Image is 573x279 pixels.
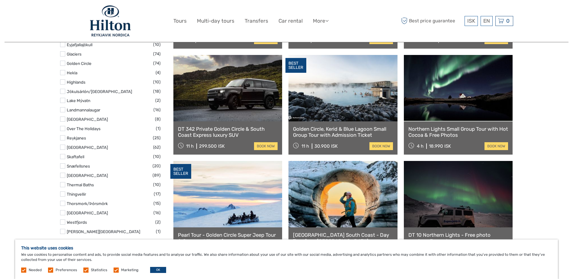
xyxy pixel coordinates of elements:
label: Preferences [56,268,77,273]
span: (74) [153,60,161,67]
a: Golden Circle [67,61,92,66]
span: (20) [153,162,161,169]
span: (4) [156,69,161,76]
a: Northern Lights Small Group Tour with Hot Cocoa & Free Photos [408,126,508,138]
a: Car rental [278,17,303,25]
span: (89) [153,172,161,179]
div: BEST SELLER [170,164,191,179]
span: 0 [505,18,510,24]
div: 21.000 ISK [314,37,336,43]
a: Thorsmork/Þórsmörk [67,201,108,206]
a: Jökulsárlón/[GEOGRAPHIC_DATA] [67,89,132,94]
div: We use cookies to personalise content and ads, to provide social media features and to analyse ou... [15,239,558,279]
span: (62) [153,144,161,151]
a: [GEOGRAPHIC_DATA] [67,145,108,150]
span: 9 h [186,37,193,43]
p: We're away right now. Please check back later! [8,11,68,15]
a: DT 342 Private Golden Circle & South Coast Express luxury SUV [178,126,278,138]
a: Reykjanes [67,136,86,140]
a: book now [484,142,508,150]
span: ISK [467,18,475,24]
a: DT 10 Northern Lights - Free photo service - Free retry [408,232,508,244]
span: 11 h [301,143,309,149]
a: Eyjafjallajökull [67,42,92,47]
a: Over The Holidays [67,126,101,131]
span: 4 h [301,37,308,43]
span: 4 h [417,143,423,149]
span: (2) [155,97,161,104]
div: BEST SELLER [285,58,306,73]
div: 13.990 ISK [441,37,463,43]
span: 3 h 30 m [417,37,436,43]
a: Tours [173,17,187,25]
a: Skaftafell [67,154,84,159]
span: (74) [153,50,161,57]
span: (10) [153,153,161,160]
label: Marketing [121,268,138,273]
span: Best price guarantee [400,16,463,26]
a: More [313,17,329,25]
a: [GEOGRAPHIC_DATA] [67,117,108,122]
div: 299.500 ISK [199,143,225,149]
h5: This website uses cookies [21,245,552,251]
a: [PERSON_NAME][GEOGRAPHIC_DATA] [67,229,140,234]
a: Landmannalaugar [67,107,100,112]
span: (10) [153,79,161,85]
span: 11 h [186,143,194,149]
a: book now [369,142,393,150]
a: Pearl Tour - Golden Circle Super Jeep Tour & Snowmobiling - from [GEOGRAPHIC_DATA] [178,232,278,244]
a: book now [254,142,278,150]
span: (18) [153,88,161,95]
a: Westfjords [67,220,87,225]
span: (15) [153,200,161,207]
a: Snæfellsnes [67,164,90,168]
div: 30.900 ISK [314,143,338,149]
button: OK [150,267,166,273]
a: Thingvellir [67,192,86,197]
a: Thermal Baths [67,182,94,187]
a: Hekla [67,70,77,75]
span: (1) [156,228,161,235]
label: Statistics [91,268,107,273]
a: Multi-day tours [197,17,234,25]
div: EN [481,16,493,26]
span: (10) [153,181,161,188]
span: (1) [156,125,161,132]
span: (25) [153,134,161,141]
button: Open LiveChat chat widget [69,9,77,17]
a: Lake Mývatn [67,98,90,103]
a: Golden Circle, Kerid & Blue Lagoon Small Group Tour with Admission Ticket [293,126,393,138]
div: 18.990 ISK [429,143,451,149]
a: [GEOGRAPHIC_DATA] South Coast - Day Tour from [GEOGRAPHIC_DATA] [293,232,393,244]
label: Needed [29,268,42,273]
a: [GEOGRAPHIC_DATA] [67,173,108,178]
span: (16) [153,209,161,216]
a: [GEOGRAPHIC_DATA] [67,210,108,215]
span: (17) [154,191,161,197]
div: 17.990 ISK [198,37,219,43]
a: Transfers [245,17,268,25]
a: Glaciers [67,52,82,56]
img: 519-0c07e0f4-2ff7-4495-bd95-0c7731b35968_logo_big.jpg [89,5,131,37]
span: (16) [153,106,161,113]
span: (8) [155,116,161,123]
span: (2) [155,219,161,226]
a: Highlands [67,80,85,85]
span: (10) [153,41,161,48]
